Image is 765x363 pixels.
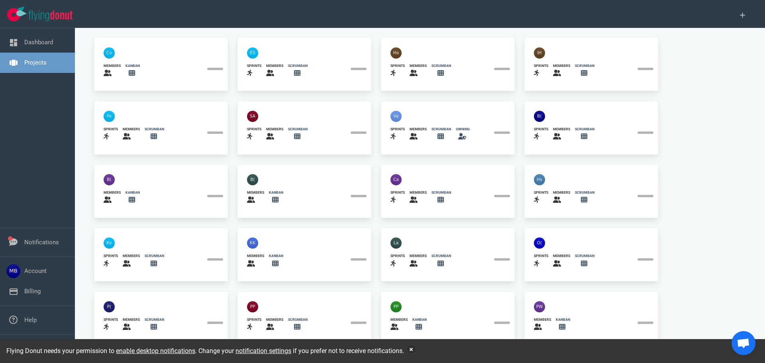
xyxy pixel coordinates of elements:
[534,111,545,122] img: 40
[104,190,121,205] a: members
[266,127,283,132] div: members
[575,63,594,69] div: scrumban
[410,253,427,259] div: members
[553,127,570,141] a: members
[24,59,47,66] a: Projects
[247,127,261,132] div: sprints
[104,63,121,78] a: members
[732,331,755,355] div: Open de chat
[24,316,37,324] a: Help
[456,127,470,132] div: owning
[575,127,594,132] div: scrumban
[104,190,121,195] div: members
[104,127,118,132] div: sprints
[104,111,115,122] img: 40
[123,317,140,322] div: members
[553,190,570,205] a: members
[247,237,258,249] img: 40
[195,347,404,355] span: . Change your if you prefer not to receive notifications.
[534,253,548,259] div: sprints
[247,301,258,312] img: 40
[390,317,408,322] div: members
[266,63,283,69] div: members
[410,190,427,195] div: members
[553,253,570,268] a: members
[269,190,283,195] div: kanban
[390,63,405,69] div: sprints
[247,253,264,268] a: members
[390,237,402,249] img: 40
[412,317,427,322] div: kanban
[390,111,402,122] img: 40
[104,253,118,259] div: sprints
[575,253,594,259] div: scrumban
[247,317,261,322] div: sprints
[534,63,548,69] div: sprints
[247,317,261,332] a: sprints
[104,174,115,185] img: 40
[247,63,261,69] div: sprints
[104,317,118,322] div: sprints
[553,253,570,259] div: members
[24,288,41,295] a: Billing
[534,47,545,59] img: 40
[266,317,283,332] a: members
[247,63,261,78] a: sprints
[123,317,140,332] a: members
[104,317,118,332] a: sprints
[247,190,264,195] div: members
[556,317,570,322] div: kanban
[534,190,548,195] div: sprints
[432,190,451,195] div: scrumban
[247,111,258,122] img: 40
[116,347,195,355] a: enable desktop notifications
[123,127,140,141] a: members
[410,63,427,69] div: members
[104,63,121,69] div: members
[247,47,258,59] img: 40
[553,190,570,195] div: members
[432,127,451,132] div: scrumban
[534,174,545,185] img: 40
[145,253,164,259] div: scrumban
[410,63,427,78] a: members
[534,127,548,132] div: sprints
[266,127,283,141] a: members
[390,253,405,268] a: sprints
[247,253,264,259] div: members
[266,63,283,78] a: members
[575,190,594,195] div: scrumban
[29,10,73,21] img: Flying Donut text logo
[126,63,140,69] div: kanban
[104,253,118,268] a: sprints
[390,301,402,312] img: 40
[410,190,427,205] a: members
[534,301,545,312] img: 40
[247,127,261,141] a: sprints
[145,317,164,322] div: scrumban
[390,127,405,141] a: sprints
[390,253,405,259] div: sprints
[288,317,308,322] div: scrumban
[24,239,59,246] a: Notifications
[6,347,195,355] span: Flying Donut needs your permission to
[390,63,405,78] a: sprints
[104,301,115,312] img: 40
[534,127,548,141] a: sprints
[534,190,548,205] a: sprints
[104,47,115,59] img: 40
[390,127,405,132] div: sprints
[432,63,451,69] div: scrumban
[235,347,291,355] a: notification settings
[553,63,570,78] a: members
[123,127,140,132] div: members
[553,63,570,69] div: members
[24,39,53,46] a: Dashboard
[247,174,258,185] img: 40
[410,253,427,268] a: members
[534,317,551,332] a: members
[390,190,405,205] a: sprints
[432,253,451,259] div: scrumban
[534,237,545,249] img: 40
[534,317,551,322] div: members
